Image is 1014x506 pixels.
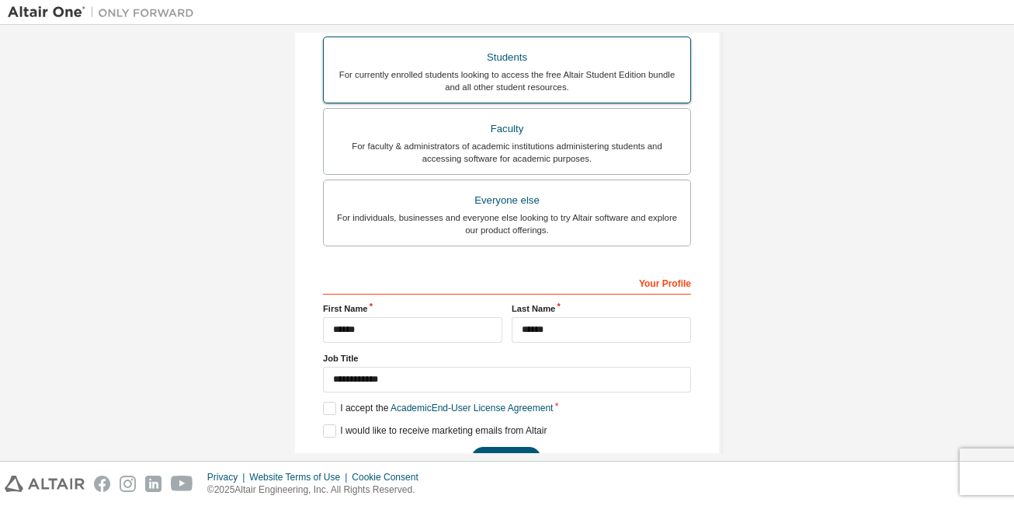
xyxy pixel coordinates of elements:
[323,270,691,295] div: Your Profile
[8,5,202,20] img: Altair One
[323,424,547,438] label: I would like to receive marketing emails from Altair
[333,211,681,236] div: For individuals, businesses and everyone else looking to try Altair software and explore our prod...
[512,302,691,315] label: Last Name
[120,476,136,492] img: instagram.svg
[145,476,161,492] img: linkedin.svg
[333,118,681,140] div: Faculty
[352,471,427,483] div: Cookie Consent
[391,403,553,414] a: Academic End-User License Agreement
[323,302,502,315] label: First Name
[471,447,541,470] button: Next
[249,471,352,483] div: Website Terms of Use
[323,352,691,365] label: Job Title
[333,190,681,211] div: Everyone else
[333,47,681,68] div: Students
[171,476,193,492] img: youtube.svg
[207,483,428,497] p: © 2025 Altair Engineering, Inc. All Rights Reserved.
[333,140,681,165] div: For faculty & administrators of academic institutions administering students and accessing softwa...
[323,402,553,415] label: I accept the
[94,476,110,492] img: facebook.svg
[333,68,681,93] div: For currently enrolled students looking to access the free Altair Student Edition bundle and all ...
[207,471,249,483] div: Privacy
[5,476,85,492] img: altair_logo.svg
